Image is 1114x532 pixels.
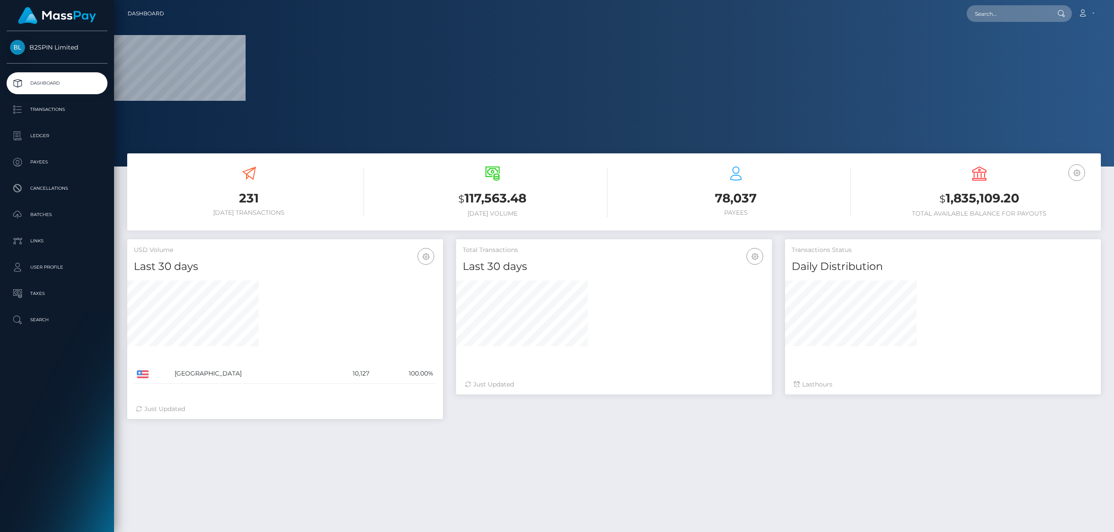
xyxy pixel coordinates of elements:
[171,364,325,384] td: [GEOGRAPHIC_DATA]
[377,210,607,217] h6: [DATE] Volume
[10,156,104,169] p: Payees
[7,125,107,147] a: Ledger
[792,246,1094,255] h5: Transactions Status
[463,259,765,274] h4: Last 30 days
[939,193,946,205] small: $
[137,370,149,378] img: US.png
[18,7,96,24] img: MassPay Logo
[10,129,104,142] p: Ledger
[7,72,107,94] a: Dashboard
[10,234,104,248] p: Links
[134,259,436,274] h4: Last 30 days
[7,151,107,173] a: Payees
[136,404,434,414] div: Just Updated
[465,380,763,389] div: Just Updated
[134,246,436,255] h5: USD Volume
[621,190,851,207] h3: 78,037
[458,193,464,205] small: $
[10,261,104,274] p: User Profile
[7,230,107,252] a: Links
[10,77,104,90] p: Dashboard
[10,40,25,55] img: B2SPIN Limited
[7,204,107,226] a: Batches
[377,190,607,208] h3: 117,563.48
[463,246,765,255] h5: Total Transactions
[134,209,364,216] h6: [DATE] Transactions
[10,287,104,300] p: Taxes
[7,309,107,331] a: Search
[128,4,164,23] a: Dashboard
[864,190,1094,208] h3: 1,835,109.20
[325,364,372,384] td: 10,127
[7,43,107,51] span: B2SPIN Limited
[10,182,104,195] p: Cancellations
[7,283,107,305] a: Taxes
[7,99,107,121] a: Transactions
[864,210,1094,217] h6: Total Available Balance for Payouts
[621,209,851,216] h6: Payees
[10,103,104,116] p: Transactions
[7,256,107,278] a: User Profile
[134,190,364,207] h3: 231
[7,177,107,199] a: Cancellations
[967,5,1049,22] input: Search...
[792,259,1094,274] h4: Daily Distribution
[10,208,104,221] p: Batches
[10,313,104,326] p: Search
[794,380,1092,389] div: Last hours
[372,364,436,384] td: 100.00%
